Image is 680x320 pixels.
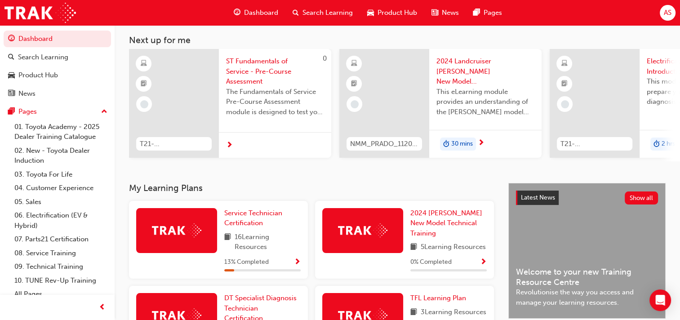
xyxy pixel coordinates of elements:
a: 0T21-STFOS_PRE_EXAMST Fundamentals of Service - Pre-Course AssessmentThe Fundamentals of Service ... [129,49,331,158]
a: 08. Service Training [11,246,111,260]
span: prev-icon [99,302,106,313]
a: News [4,85,111,102]
span: Search Learning [302,8,353,18]
a: NMM_PRADO_112024_MODULE_12024 Landcruiser [PERSON_NAME] New Model Mechanisms - Model Outline 1Thi... [339,49,542,158]
span: duration-icon [443,138,449,150]
span: next-icon [478,139,484,147]
span: 0 % Completed [410,257,452,267]
span: next-icon [226,142,233,150]
span: book-icon [410,242,417,253]
span: Latest News [521,194,555,201]
span: 2024 Landcruiser [PERSON_NAME] New Model Mechanisms - Model Outline 1 [436,56,534,87]
span: Service Technician Certification [224,209,282,227]
div: News [18,89,36,99]
div: Pages [18,107,37,117]
a: Dashboard [4,31,111,47]
span: learningRecordVerb_NONE-icon [351,100,359,108]
span: book-icon [410,307,417,318]
span: guage-icon [234,7,240,18]
span: booktick-icon [561,78,568,90]
a: 02. New - Toyota Dealer Induction [11,144,111,168]
div: Search Learning [18,52,68,62]
span: up-icon [101,106,107,118]
h3: My Learning Plans [129,183,494,193]
span: The Fundamentals of Service Pre-Course Assessment module is designed to test your learning and un... [226,87,324,117]
span: car-icon [367,7,374,18]
span: NMM_PRADO_112024_MODULE_1 [350,139,418,149]
span: pages-icon [473,7,480,18]
span: News [442,8,459,18]
a: 05. Sales [11,195,111,209]
button: Show all [625,191,658,204]
span: ST Fundamentals of Service - Pre-Course Assessment [226,56,324,87]
span: news-icon [8,90,15,98]
a: Latest NewsShow all [516,191,658,205]
span: learningRecordVerb_NONE-icon [561,100,569,108]
a: car-iconProduct Hub [360,4,424,22]
a: guage-iconDashboard [227,4,285,22]
a: Service Technician Certification [224,208,301,228]
span: 16 Learning Resources [235,232,301,252]
a: 07. Parts21 Certification [11,232,111,246]
span: TFL Learning Plan [410,294,466,302]
span: news-icon [431,7,438,18]
a: 2024 [PERSON_NAME] New Model Technical Training [410,208,487,239]
button: AS [660,5,676,21]
span: Show Progress [480,258,487,267]
a: All Pages [11,287,111,301]
a: Latest NewsShow allWelcome to your new Training Resource CentreRevolutionise the way you access a... [508,183,666,319]
span: Welcome to your new Training Resource Centre [516,267,658,287]
button: Pages [4,103,111,120]
span: booktick-icon [141,78,147,90]
a: 04. Customer Experience [11,181,111,195]
button: DashboardSearch LearningProduct HubNews [4,29,111,103]
span: Revolutionise the way you access and manage your learning resources. [516,287,658,307]
span: Show Progress [294,258,301,267]
span: This eLearning module provides an understanding of the [PERSON_NAME] model line-up and its Katash... [436,87,534,117]
div: Product Hub [18,70,58,80]
a: TFL Learning Plan [410,293,470,303]
span: search-icon [293,7,299,18]
a: 09. Technical Training [11,260,111,274]
span: learningResourceType_ELEARNING-icon [351,58,357,70]
a: news-iconNews [424,4,466,22]
img: Trak [152,223,201,237]
span: booktick-icon [351,78,357,90]
a: 01. Toyota Academy - 2025 Dealer Training Catalogue [11,120,111,144]
span: search-icon [8,53,14,62]
span: duration-icon [653,138,660,150]
span: 13 % Completed [224,257,269,267]
span: T21-FOD_HVIS_PREREQ [560,139,629,149]
span: car-icon [8,71,15,80]
h3: Next up for me [115,35,680,45]
a: 03. Toyota For Life [11,168,111,182]
a: 06. Electrification (EV & Hybrid) [11,209,111,232]
button: Show Progress [480,257,487,268]
span: learningResourceType_ELEARNING-icon [561,58,568,70]
span: Product Hub [378,8,417,18]
span: 3 Learning Resources [421,307,486,318]
span: Pages [484,8,502,18]
span: pages-icon [8,108,15,116]
span: 2 hrs [662,139,675,149]
a: Product Hub [4,67,111,84]
a: Search Learning [4,49,111,66]
a: search-iconSearch Learning [285,4,360,22]
span: 30 mins [451,139,473,149]
span: guage-icon [8,35,15,43]
span: learningResourceType_ELEARNING-icon [141,58,147,70]
img: Trak [338,223,387,237]
span: 0 [323,54,327,62]
span: book-icon [224,232,231,252]
span: T21-STFOS_PRE_EXAM [140,139,208,149]
a: 10. TUNE Rev-Up Training [11,274,111,288]
span: 5 Learning Resources [421,242,486,253]
img: Trak [4,3,76,23]
span: learningRecordVerb_NONE-icon [140,100,148,108]
a: pages-iconPages [466,4,509,22]
button: Show Progress [294,257,301,268]
span: 2024 [PERSON_NAME] New Model Technical Training [410,209,482,237]
span: Dashboard [244,8,278,18]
